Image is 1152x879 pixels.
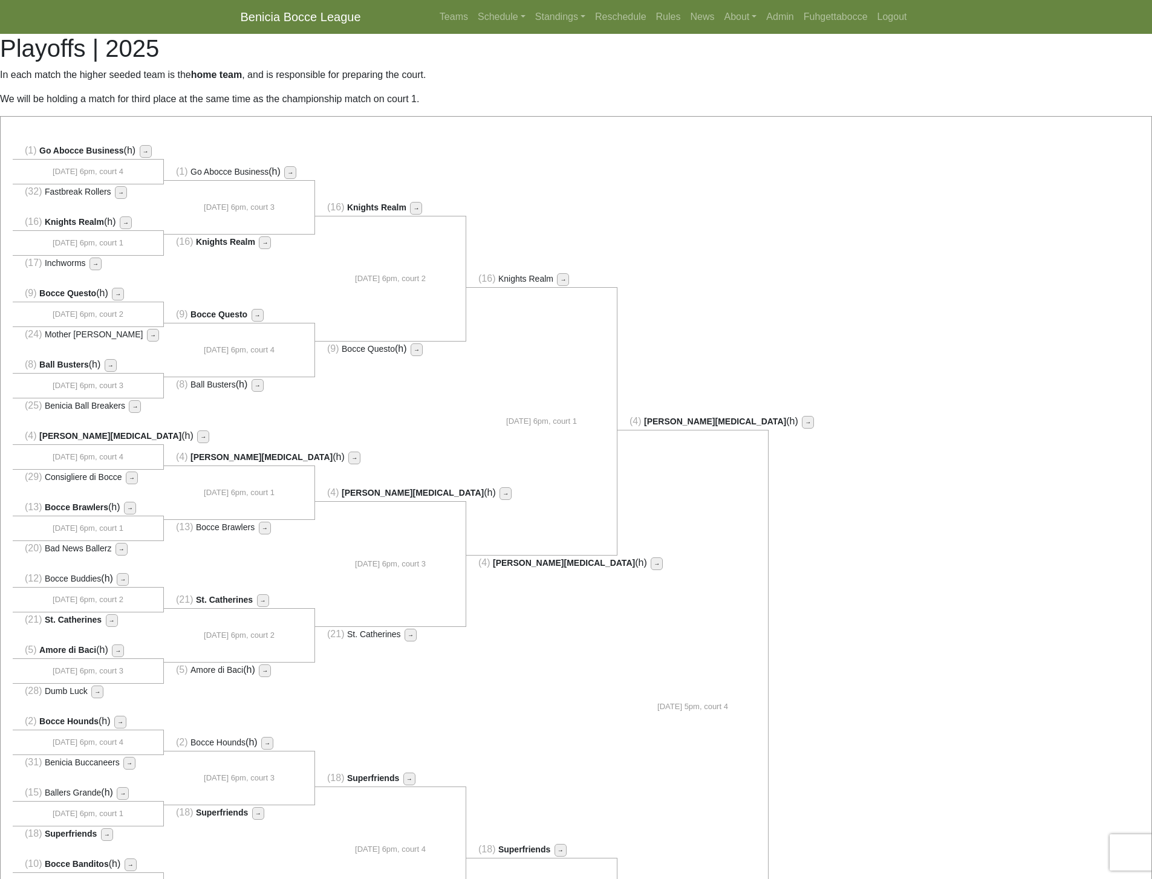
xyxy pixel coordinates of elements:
li: (h) [13,215,164,231]
span: Ballers Grande [45,788,101,797]
span: [PERSON_NAME][MEDICAL_DATA] [493,558,635,568]
span: Benicia Ball Breakers [45,401,125,410]
span: Superfriends [498,845,550,854]
span: Benicia Buccaneers [45,757,120,767]
span: [DATE] 6pm, court 1 [53,522,123,534]
span: (2) [25,716,37,726]
a: Admin [761,5,798,29]
span: (16) [327,202,344,212]
span: Bocce Questo [39,288,96,298]
span: Fastbreak Rollers [45,187,111,196]
button: → [120,216,132,229]
span: (24) [25,329,42,339]
span: Superfriends [196,808,248,817]
li: (h) [164,662,315,678]
span: [DATE] 6pm, court 1 [53,808,123,820]
span: St. Catherines [45,615,102,624]
li: (h) [13,143,164,160]
span: (5) [25,644,37,655]
button: → [112,644,124,657]
span: Consigliere di Bocce [45,472,122,482]
a: Teams [435,5,473,29]
button: → [117,573,129,586]
li: (h) [164,735,315,751]
li: (h) [13,429,164,445]
span: Bocce Brawlers [45,502,108,512]
span: Amore di Baci [39,645,96,655]
a: Rules [651,5,686,29]
button: → [117,787,129,800]
li: (h) [466,555,617,571]
span: (17) [25,258,42,268]
a: About [719,5,761,29]
span: (1) [176,166,188,177]
span: St. Catherines [347,629,401,639]
li: (h) [315,485,466,502]
span: Bocce Banditos [45,859,109,869]
button: → [259,236,271,249]
span: [DATE] 6pm, court 2 [204,629,275,641]
span: (31) [25,757,42,767]
span: (5) [176,664,188,675]
span: Bocce Buddies [45,574,101,583]
span: (8) [176,379,188,389]
a: Logout [873,5,912,29]
span: (9) [327,343,339,354]
span: (21) [176,594,193,605]
span: Dumb Luck [45,686,88,696]
span: (4) [478,557,490,568]
li: (h) [13,857,164,873]
span: [DATE] 6pm, court 2 [53,594,123,606]
span: Bocce Questo [190,310,247,319]
span: (16) [176,236,193,247]
span: [DATE] 6pm, court 1 [53,237,123,249]
a: News [685,5,719,29]
button: → [140,145,152,158]
li: (h) [164,377,315,393]
button: → [115,186,127,199]
span: [DATE] 6pm, court 3 [53,665,123,677]
span: [DATE] 6pm, court 3 [53,380,123,392]
li: (h) [13,785,164,802]
button: → [105,359,117,372]
li: (h) [13,714,164,730]
span: (9) [25,288,37,298]
button: → [403,773,415,785]
a: Standings [530,5,590,29]
span: [DATE] 5pm, court 4 [657,701,728,713]
span: (21) [327,629,344,639]
span: [DATE] 6pm, court 4 [355,843,426,855]
button: → [101,828,113,841]
span: (13) [176,522,193,532]
button: → [410,202,422,215]
span: [DATE] 6pm, court 3 [204,772,275,784]
span: Go Abocce Business [39,146,124,155]
strong: home team [191,70,242,80]
span: (25) [25,400,42,410]
button: → [129,400,141,413]
button: → [257,594,269,607]
span: [DATE] 6pm, court 1 [204,487,275,499]
span: (12) [25,573,42,583]
a: Benicia Bocce League [241,5,361,29]
span: (21) [25,614,42,624]
li: (h) [617,414,769,430]
span: (8) [25,359,37,369]
button: → [147,329,159,342]
li: (h) [164,164,315,181]
li: (h) [13,571,164,588]
span: (1) [25,145,37,155]
span: Inchworms [45,258,86,268]
li: (h) [13,643,164,659]
span: (18) [176,807,193,817]
li: (h) [164,450,315,466]
span: (10) [25,858,42,869]
span: (4) [176,452,188,462]
span: (20) [25,543,42,553]
span: Amore di Baci [190,665,243,675]
span: (18) [25,828,42,838]
a: Fuhgettabocce [799,5,873,29]
button: → [261,737,273,750]
span: Knights Realm [498,274,553,284]
button: → [116,543,128,556]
